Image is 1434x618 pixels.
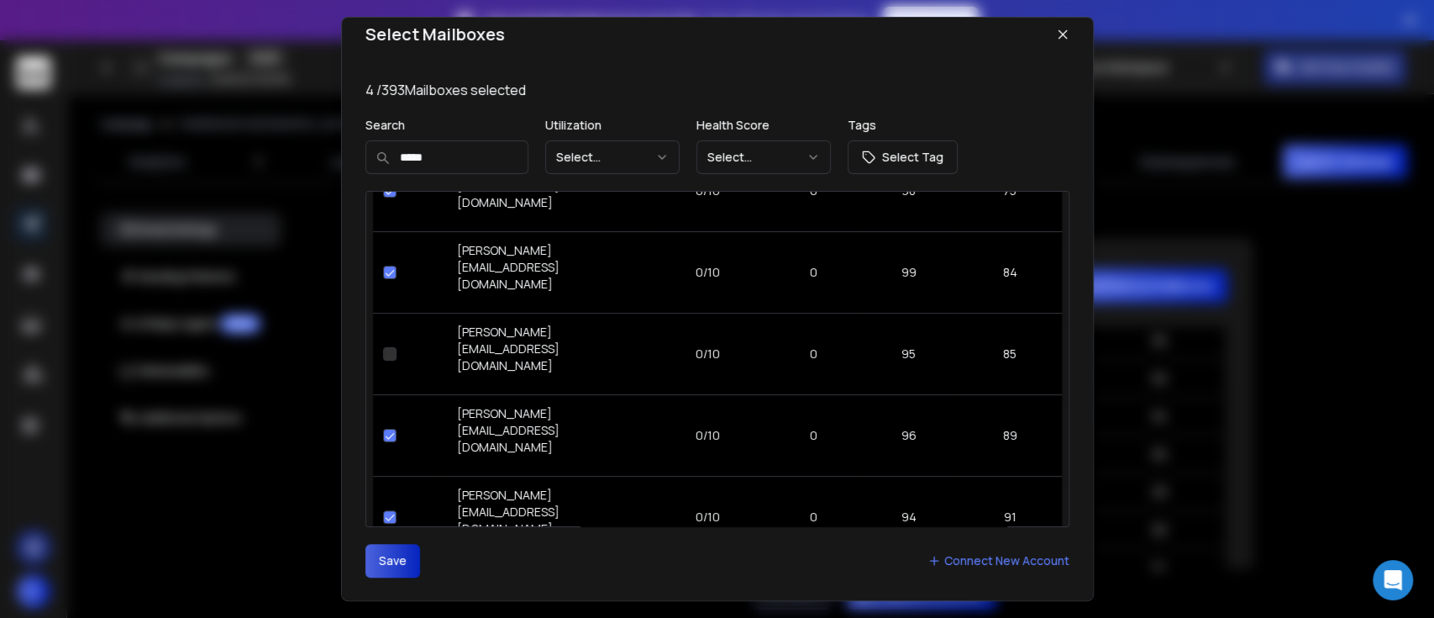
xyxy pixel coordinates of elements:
button: Select Tag [848,140,958,174]
p: Tags [848,117,958,134]
p: 4 / 393 Mailboxes selected [365,80,1069,100]
button: Select... [696,140,831,174]
div: Open Intercom Messenger [1373,560,1413,600]
p: Health Score [696,117,831,134]
button: Select... [545,140,680,174]
p: Search [365,117,528,134]
p: Utilization [545,117,680,134]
